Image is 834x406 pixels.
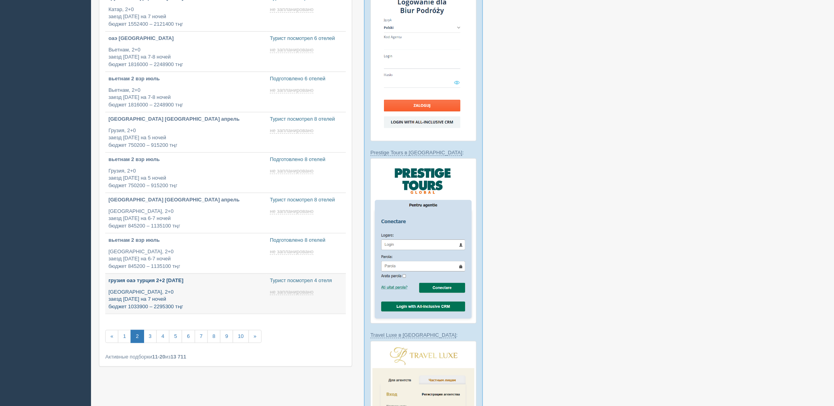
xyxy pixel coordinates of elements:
[108,75,264,83] p: вьетнам 2 взр июль
[105,72,267,112] a: вьетнам 2 взр июль Вьетнам, 2+0заезд [DATE] на 7-8 ночейбюджет 1816000 – 2248900 тңг
[182,330,195,343] a: 6
[270,196,343,204] p: Турист посмотрел 8 отелей
[195,330,208,343] a: 7
[370,149,477,156] p: :
[249,330,262,343] a: »
[270,277,343,285] p: Турист посмотрел 4 отеля
[105,330,118,343] a: «
[270,289,315,295] a: не запланировано
[105,153,267,193] a: вьетнам 2 взр июль Грузия, 2+0заезд [DATE] на 5 ночейбюджет 750200 – 915200 тңг
[118,330,131,343] a: 1
[270,87,313,93] span: не запланировано
[270,6,313,13] span: не запланировано
[108,208,264,230] p: [GEOGRAPHIC_DATA], 2+0 заезд [DATE] на 6-7 ночей бюджет 845200 – 1135100 тңг
[108,6,264,28] p: Катар, 2+0 заезд [DATE] на 7 ночей бюджет 1552400 – 2121400 тңг
[370,332,456,338] a: Travel Luxe в [GEOGRAPHIC_DATA]
[108,196,264,204] p: [GEOGRAPHIC_DATA] [GEOGRAPHIC_DATA] апрель
[105,32,267,72] a: оаэ [GEOGRAPHIC_DATA] Вьетнам, 2+0заезд [DATE] на 7-8 ночейбюджет 1816000 – 2248900 тңг
[270,249,313,255] span: не запланировано
[270,237,343,244] p: Подготовлено 8 отелей
[370,150,462,156] a: Prestige Tours в [GEOGRAPHIC_DATA]
[108,248,264,270] p: [GEOGRAPHIC_DATA], 2+0 заезд [DATE] на 6-7 ночей бюджет 845200 – 1135100 тңг
[108,87,264,109] p: Вьетнам, 2+0 заезд [DATE] на 7-8 ночей бюджет 1816000 – 2248900 тңг
[108,127,264,149] p: Грузия, 2+0 заезд [DATE] на 5 ночей бюджет 750200 – 915200 тңг
[108,167,264,190] p: Грузия, 2+0 заезд [DATE] на 5 ночей бюджет 750200 – 915200 тңг
[270,6,315,13] a: не запланировано
[270,116,343,123] p: Турист посмотрел 8 отелей
[270,208,315,214] a: не запланировано
[105,112,267,152] a: [GEOGRAPHIC_DATA] [GEOGRAPHIC_DATA] апрель Грузия, 2+0заезд [DATE] на 5 ночейбюджет 750200 – 9152...
[270,249,315,255] a: не запланировано
[270,168,313,174] span: не запланировано
[156,330,169,343] a: 4
[220,330,233,343] a: 9
[207,330,220,343] a: 8
[270,289,313,295] span: не запланировано
[144,330,157,343] a: 3
[233,330,249,343] a: 10
[105,233,267,273] a: вьетнам 2 взр июль [GEOGRAPHIC_DATA], 2+0заезд [DATE] на 6-7 ночейбюджет 845200 – 1135100 тңг
[105,193,267,233] a: [GEOGRAPHIC_DATA] [GEOGRAPHIC_DATA] апрель [GEOGRAPHIC_DATA], 2+0заезд [DATE] на 6-7 ночейбюджет ...
[131,330,144,343] a: 2
[270,127,313,134] span: не запланировано
[108,35,264,42] p: оаэ [GEOGRAPHIC_DATA]
[270,168,315,174] a: не запланировано
[370,158,477,324] img: prestige-tours-login-via-crm-for-travel-agents.png
[270,35,343,42] p: Турист посмотрел 6 отелей
[108,46,264,68] p: Вьетнам, 2+0 заезд [DATE] на 7-8 ночей бюджет 1816000 – 2248900 тңг
[105,274,267,314] a: грузия оаэ турция 2+2 [DATE] [GEOGRAPHIC_DATA], 2+0заезд [DATE] на 7 ночейбюджет 1033900 – 229530...
[370,331,477,339] p: :
[108,237,264,244] p: вьетнам 2 взр июль
[270,87,315,93] a: не запланировано
[152,354,165,360] b: 11-20
[108,116,264,123] p: [GEOGRAPHIC_DATA] [GEOGRAPHIC_DATA] апрель
[270,208,313,214] span: не запланировано
[108,156,264,163] p: вьетнам 2 взр июль
[270,127,315,134] a: не запланировано
[270,156,343,163] p: Подготовлено 8 отелей
[108,277,264,285] p: грузия оаэ турция 2+2 [DATE]
[171,354,186,360] b: 13 711
[270,75,343,83] p: Подготовлено 6 отелей
[169,330,182,343] a: 5
[270,47,313,53] span: не запланировано
[108,288,264,311] p: [GEOGRAPHIC_DATA], 2+0 заезд [DATE] на 7 ночей бюджет 1033900 – 2295300 тңг
[270,47,315,53] a: не запланировано
[105,353,346,360] div: Активные подборки из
